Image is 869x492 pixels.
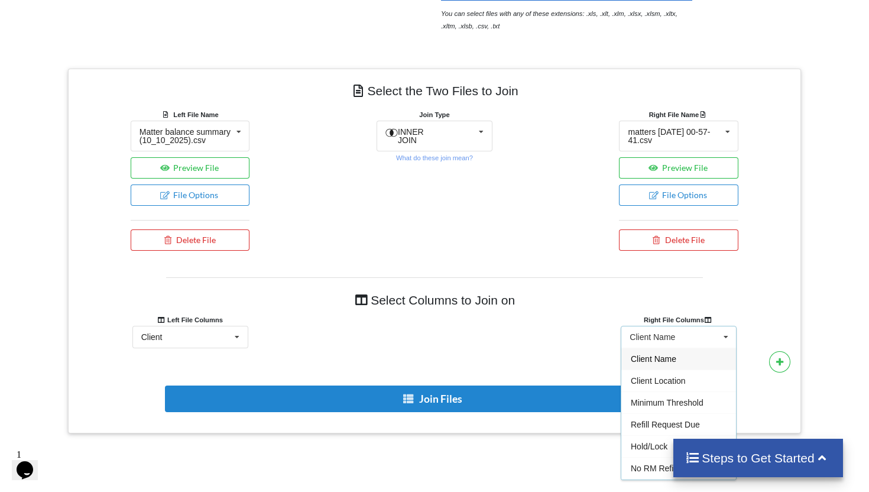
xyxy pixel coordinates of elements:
div: Matter balance summary (10_10_2025).csv [140,128,232,144]
small: What do these join mean? [396,154,473,161]
span: Refill Request Due [631,420,700,429]
i: You can select files with any of these extensions: .xls, .xlt, .xlm, .xlsx, .xlsm, .xltx, .xltm, ... [441,10,677,30]
button: Join Files [165,386,702,412]
span: INNER JOIN [398,127,424,145]
h4: Select Columns to Join on [166,287,703,313]
button: Preview File [131,157,250,179]
b: Left File Name [173,111,218,118]
h4: Steps to Get Started [685,451,831,465]
b: Join Type [419,111,449,118]
b: Right File Columns [644,316,714,323]
iframe: chat widget [12,445,50,480]
span: Client Location [631,376,686,386]
div: Client Name [630,333,675,341]
button: File Options [619,184,738,206]
h4: Select the Two Files to Join [77,77,792,104]
b: Left File Columns [157,316,223,323]
button: Delete File [619,229,738,251]
button: Delete File [131,229,250,251]
b: Right File Name [649,111,709,118]
span: No RM Refill [631,464,677,473]
div: matters [DATE] 00-57-41.csv [628,128,720,144]
button: File Options [131,184,250,206]
div: Client [141,333,163,341]
span: Client Name [631,354,676,364]
span: Hold/Lock [631,442,667,451]
span: Minimum Threshold [631,398,703,407]
button: Preview File [619,157,738,179]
